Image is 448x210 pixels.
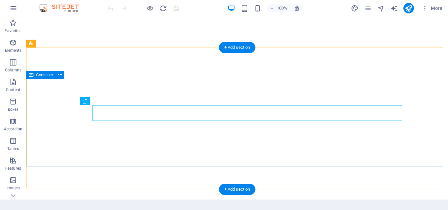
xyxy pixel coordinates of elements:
[5,166,21,171] p: Features
[364,4,372,12] button: pages
[36,73,53,77] span: Container
[390,4,398,12] button: text_generator
[419,3,445,13] button: More
[219,42,255,53] div: + Add section
[219,184,255,195] div: + Add section
[4,126,22,132] p: Accordion
[5,28,21,33] p: Favorites
[403,3,414,13] button: publish
[8,107,19,112] p: Boxes
[390,5,398,12] i: AI Writer
[422,5,442,11] span: More
[364,5,372,12] i: Pages (Ctrl+Alt+S)
[351,5,358,12] i: Design (Ctrl+Alt+Y)
[7,146,19,151] p: Tables
[267,4,290,12] button: 100%
[377,4,385,12] button: navigator
[277,4,287,12] h6: 100%
[5,48,22,53] p: Elements
[7,185,20,191] p: Images
[146,4,154,12] button: Click here to leave preview mode and continue editing
[405,5,412,12] i: Publish
[159,4,167,12] button: reload
[351,4,359,12] button: design
[6,87,20,92] p: Content
[5,67,21,73] p: Columns
[159,5,167,12] i: Reload page
[377,5,385,12] i: Navigator
[294,5,300,11] i: On resize automatically adjust zoom level to fit chosen device.
[38,4,87,12] img: Editor Logo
